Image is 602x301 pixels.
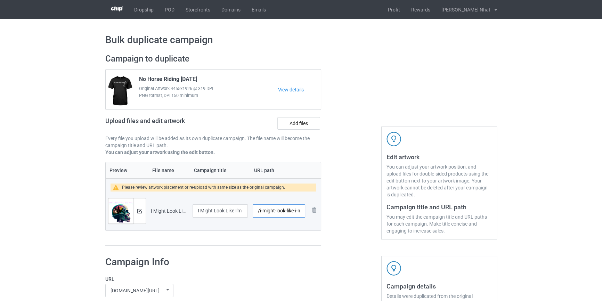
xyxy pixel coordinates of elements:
[111,6,123,11] img: 3d383065fc803cdd16c62507c020ddf8.png
[139,76,197,85] span: No Horse Riding [DATE]
[122,184,285,192] div: Please review artwork placement or re-upload with same size as the original campaign.
[108,198,133,228] img: original.png
[105,276,312,283] label: URL
[139,85,278,92] span: Original Artwork 4455x1926 @ 319 DPI
[387,163,492,198] div: You can adjust your artwork position, and upload files for double-sided products using the edit b...
[277,117,320,130] label: Add files
[387,132,401,146] img: svg+xml;base64,PD94bWwgdmVyc2lvbj0iMS4wIiBlbmNvZGluZz0iVVRGLTgiPz4KPHN2ZyB3aWR0aD0iNDJweCIgaGVpZ2...
[105,135,322,149] p: Every file you upload will be added as its own duplicate campaign. The file name will become the ...
[250,162,307,178] th: URL path
[387,282,492,290] h3: Campaign details
[111,288,160,293] div: [DOMAIN_NAME][URL]
[105,54,322,64] h2: Campaign to duplicate
[105,149,215,155] b: You can adjust your artwork using the edit button.
[105,256,312,268] h1: Campaign Info
[151,208,188,214] div: I Might Look Like I'm Listening to You Horse.png
[387,153,492,161] h3: Edit artwork
[105,117,235,130] h2: Upload files and edit artwork
[105,34,497,46] h1: Bulk duplicate campaign
[190,162,251,178] th: Campaign title
[436,1,490,18] div: [PERSON_NAME] Nhat
[139,92,278,99] span: PNG format, DPI 150 minimum
[310,206,318,214] img: svg+xml;base64,PD94bWwgdmVyc2lvbj0iMS4wIiBlbmNvZGluZz0iVVRGLTgiPz4KPHN2ZyB3aWR0aD0iMjhweCIgaGVpZ2...
[148,162,190,178] th: File name
[387,203,492,211] h3: Campaign title and URL path
[387,261,401,276] img: svg+xml;base64,PD94bWwgdmVyc2lvbj0iMS4wIiBlbmNvZGluZz0iVVRGLTgiPz4KPHN2ZyB3aWR0aD0iNDJweCIgaGVpZ2...
[113,185,122,190] img: warning
[137,209,142,213] img: svg+xml;base64,PD94bWwgdmVyc2lvbj0iMS4wIiBlbmNvZGluZz0iVVRGLTgiPz4KPHN2ZyB3aWR0aD0iMTRweCIgaGVpZ2...
[106,162,148,178] th: Preview
[387,213,492,234] div: You may edit the campaign title and URL paths for each campaign. Make title concise and engaging ...
[278,86,321,93] a: View details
